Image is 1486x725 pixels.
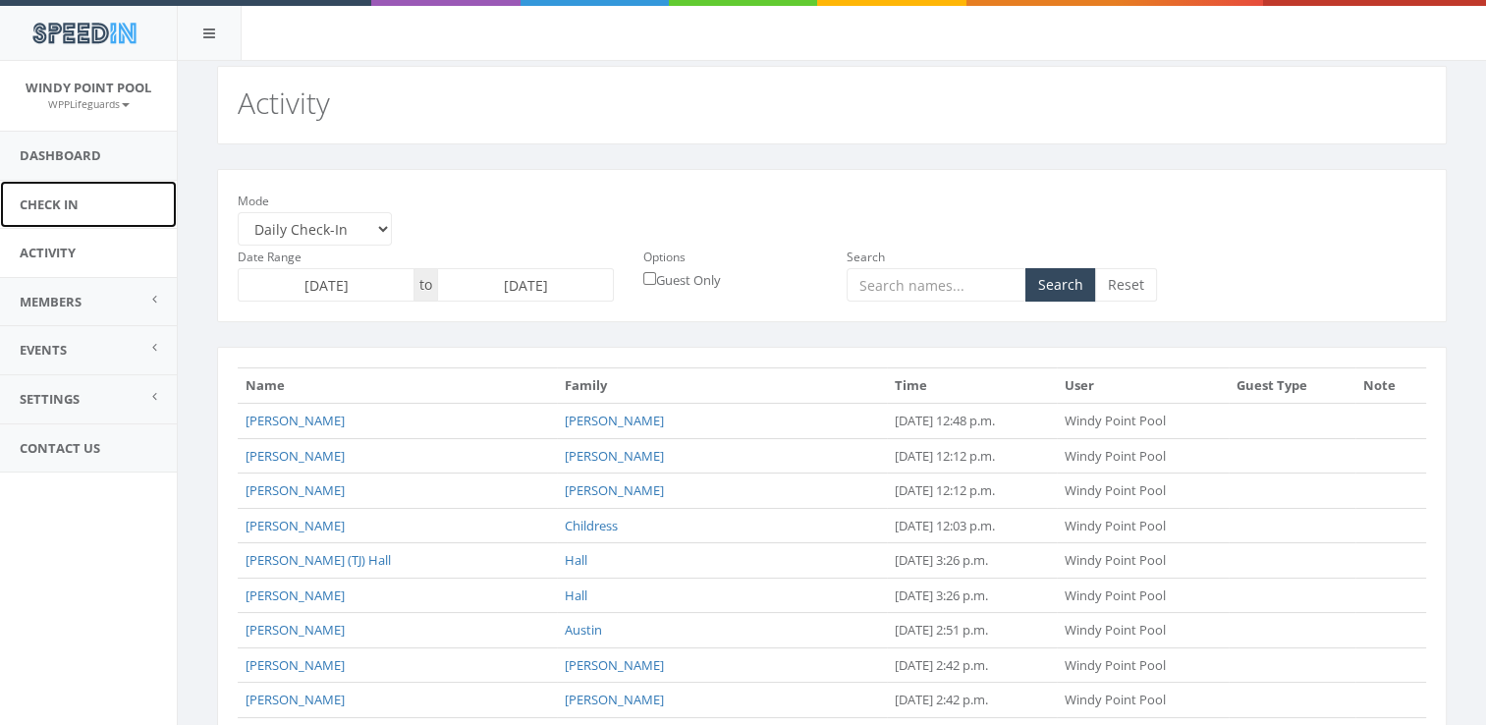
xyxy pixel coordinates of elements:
[1057,403,1229,438] td: Windy Point Pool
[246,551,391,569] a: [PERSON_NAME] (TJ) Hall
[1057,508,1229,543] td: Windy Point Pool
[887,578,1057,613] td: [DATE] 3:26 p.m.
[565,656,664,674] a: [PERSON_NAME]
[1355,368,1426,404] th: Note
[1057,368,1229,404] th: User
[246,447,345,465] a: [PERSON_NAME]
[887,438,1057,474] td: [DATE] 12:12 p.m.
[238,86,1426,119] h2: Activity
[246,621,345,639] a: [PERSON_NAME]
[887,403,1057,438] td: [DATE] 12:48 p.m.
[238,251,614,263] h6: Date Range
[1057,683,1229,718] td: Windy Point Pool
[565,481,664,499] a: [PERSON_NAME]
[246,412,345,429] a: [PERSON_NAME]
[246,691,345,708] a: [PERSON_NAME]
[20,390,80,408] span: Settings
[565,447,664,465] a: [PERSON_NAME]
[246,481,345,499] a: [PERSON_NAME]
[1057,543,1229,579] td: Windy Point Pool
[414,268,437,302] span: to
[1057,474,1229,509] td: Windy Point Pool
[246,586,345,604] a: [PERSON_NAME]
[1229,368,1355,404] th: Guest Type
[565,621,602,639] a: Austin
[847,268,1026,302] input: Search names...
[887,474,1057,509] td: [DATE] 12:12 p.m.
[643,272,656,285] input: Guest Only
[246,517,345,534] a: [PERSON_NAME]
[887,543,1057,579] td: [DATE] 3:26 p.m.
[48,97,130,111] small: WPPLifeguards
[565,412,664,429] a: [PERSON_NAME]
[1095,268,1157,302] a: Reset
[565,517,618,534] a: Childress
[643,268,721,290] label: Guest Only
[887,508,1057,543] td: [DATE] 12:03 p.m.
[887,647,1057,683] td: [DATE] 2:42 p.m.
[26,79,151,96] span: Windy Point Pool
[887,683,1057,718] td: [DATE] 2:42 p.m.
[557,368,887,404] th: Family
[23,15,145,51] img: speedin_logo.png
[246,656,345,674] a: [PERSON_NAME]
[238,368,557,404] th: Name
[643,251,817,263] h6: Options
[1025,268,1096,302] button: Search
[20,293,82,310] span: Members
[1057,438,1229,474] td: Windy Point Pool
[238,195,614,207] h6: Mode
[887,368,1057,404] th: Time
[1057,613,1229,648] td: Windy Point Pool
[887,613,1057,648] td: [DATE] 2:51 p.m.
[565,551,587,569] a: Hall
[20,439,100,457] span: Contact Us
[565,586,587,604] a: Hall
[565,691,664,708] a: [PERSON_NAME]
[48,94,130,112] a: WPPLifeguards
[1057,647,1229,683] td: Windy Point Pool
[1057,578,1229,613] td: Windy Point Pool
[20,341,67,359] span: Events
